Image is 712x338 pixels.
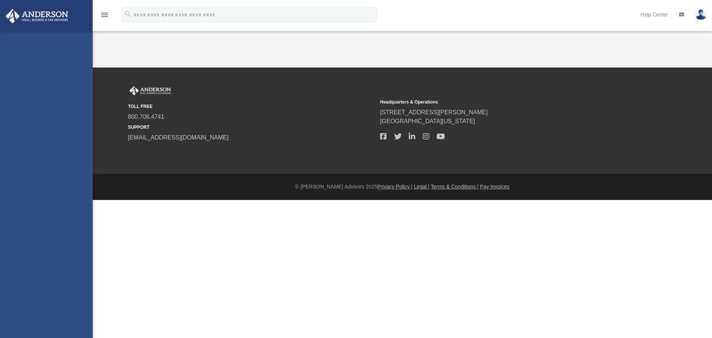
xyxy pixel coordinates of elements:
small: TOLL FREE [128,103,375,110]
a: Privacy Policy | [378,184,413,190]
img: Anderson Advisors Platinum Portal [128,86,172,96]
img: User Pic [695,9,706,20]
a: [EMAIL_ADDRESS][DOMAIN_NAME] [128,134,228,141]
a: [STREET_ADDRESS][PERSON_NAME] [380,109,488,115]
a: 800.706.4741 [128,114,164,120]
div: © [PERSON_NAME] Advisors 2025 [93,183,712,191]
small: Headquarters & Operations [380,99,627,105]
a: Legal | [414,184,429,190]
img: Anderson Advisors Platinum Portal [3,9,70,23]
i: search [124,10,132,18]
a: [GEOGRAPHIC_DATA][US_STATE] [380,118,475,124]
a: Pay Invoices [480,184,509,190]
small: SUPPORT [128,124,375,131]
a: menu [100,14,109,19]
a: Terms & Conditions | [431,184,479,190]
i: menu [100,10,109,19]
